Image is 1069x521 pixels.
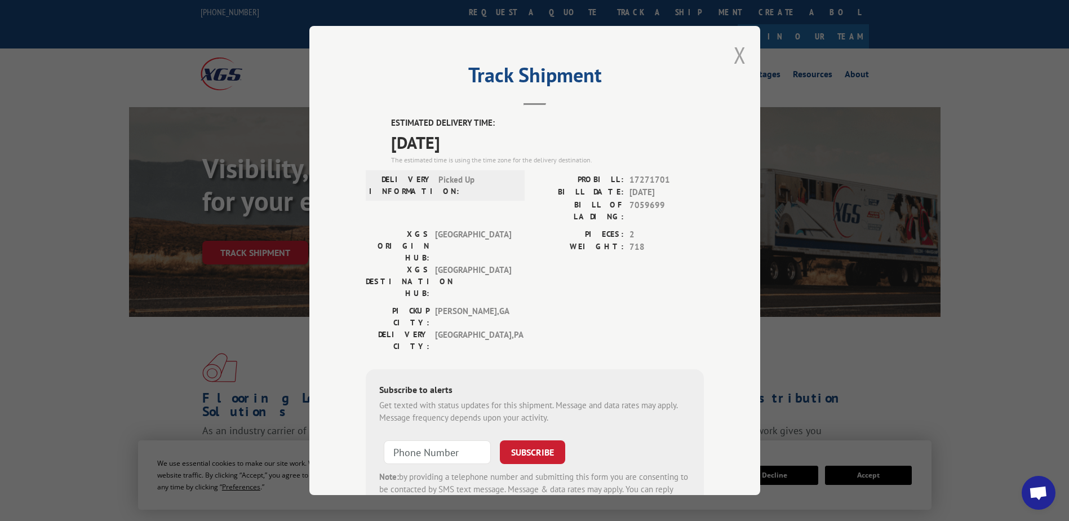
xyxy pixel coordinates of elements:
[535,228,624,241] label: PIECES:
[629,174,704,187] span: 17271701
[629,228,704,241] span: 2
[366,305,429,329] label: PICKUP CITY:
[535,186,624,199] label: BILL DATE:
[366,329,429,352] label: DELIVERY CITY:
[366,228,429,264] label: XGS ORIGIN HUB:
[629,241,704,254] span: 718
[379,399,690,425] div: Get texted with status updates for this shipment. Message and data rates may apply. Message frequ...
[366,67,704,89] h2: Track Shipment
[384,440,491,464] input: Phone Number
[629,186,704,199] span: [DATE]
[535,174,624,187] label: PROBILL:
[435,329,511,352] span: [GEOGRAPHIC_DATA] , PA
[435,228,511,264] span: [GEOGRAPHIC_DATA]
[379,383,690,399] div: Subscribe to alerts
[629,199,704,223] span: 7059699
[391,155,704,165] div: The estimated time is using the time zone for the delivery destination.
[369,174,433,197] label: DELIVERY INFORMATION:
[379,471,399,482] strong: Note:
[366,264,429,299] label: XGS DESTINATION HUB:
[535,199,624,223] label: BILL OF LADING:
[1022,476,1055,510] div: Open chat
[391,130,704,155] span: [DATE]
[500,440,565,464] button: SUBSCRIBE
[435,264,511,299] span: [GEOGRAPHIC_DATA]
[391,117,704,130] label: ESTIMATED DELIVERY TIME:
[435,305,511,329] span: [PERSON_NAME] , GA
[438,174,514,197] span: Picked Up
[535,241,624,254] label: WEIGHT:
[734,40,746,70] button: Close modal
[379,471,690,509] div: by providing a telephone number and submitting this form you are consenting to be contacted by SM...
